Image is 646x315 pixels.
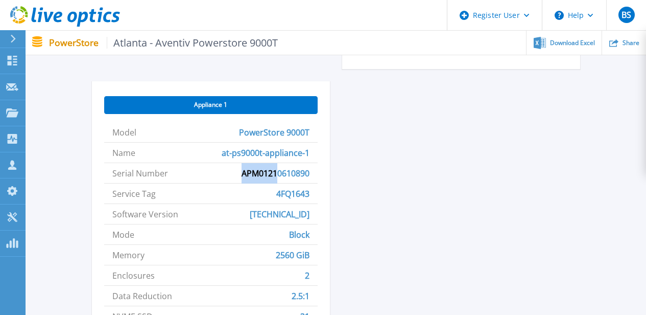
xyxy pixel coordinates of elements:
[292,286,309,306] span: 2.5:1
[250,204,309,224] span: [TECHNICAL_ID]
[112,184,156,204] span: Service Tag
[550,40,595,46] span: Download Excel
[194,101,227,109] span: Appliance 1
[289,224,309,244] span: Block
[112,265,155,285] span: Enclosures
[112,204,178,224] span: Software Version
[112,122,136,142] span: Model
[222,143,309,163] span: at-ps9000t-appliance-1
[623,40,639,46] span: Share
[112,163,168,183] span: Serial Number
[404,37,518,55] p: 2.5:1
[276,184,309,204] span: 4FQ1643
[242,163,309,183] span: APM01210610890
[112,286,172,306] span: Data Reduction
[112,224,134,244] span: Mode
[112,143,135,163] span: Name
[239,122,309,142] span: PowerStore 9000T
[112,245,145,265] span: Memory
[49,37,278,49] p: PowerStore
[107,37,278,49] span: Atlanta - Aventiv Powerstore 9000T
[276,245,309,265] span: 2560 GiB
[305,265,309,285] span: 2
[621,11,631,19] span: BS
